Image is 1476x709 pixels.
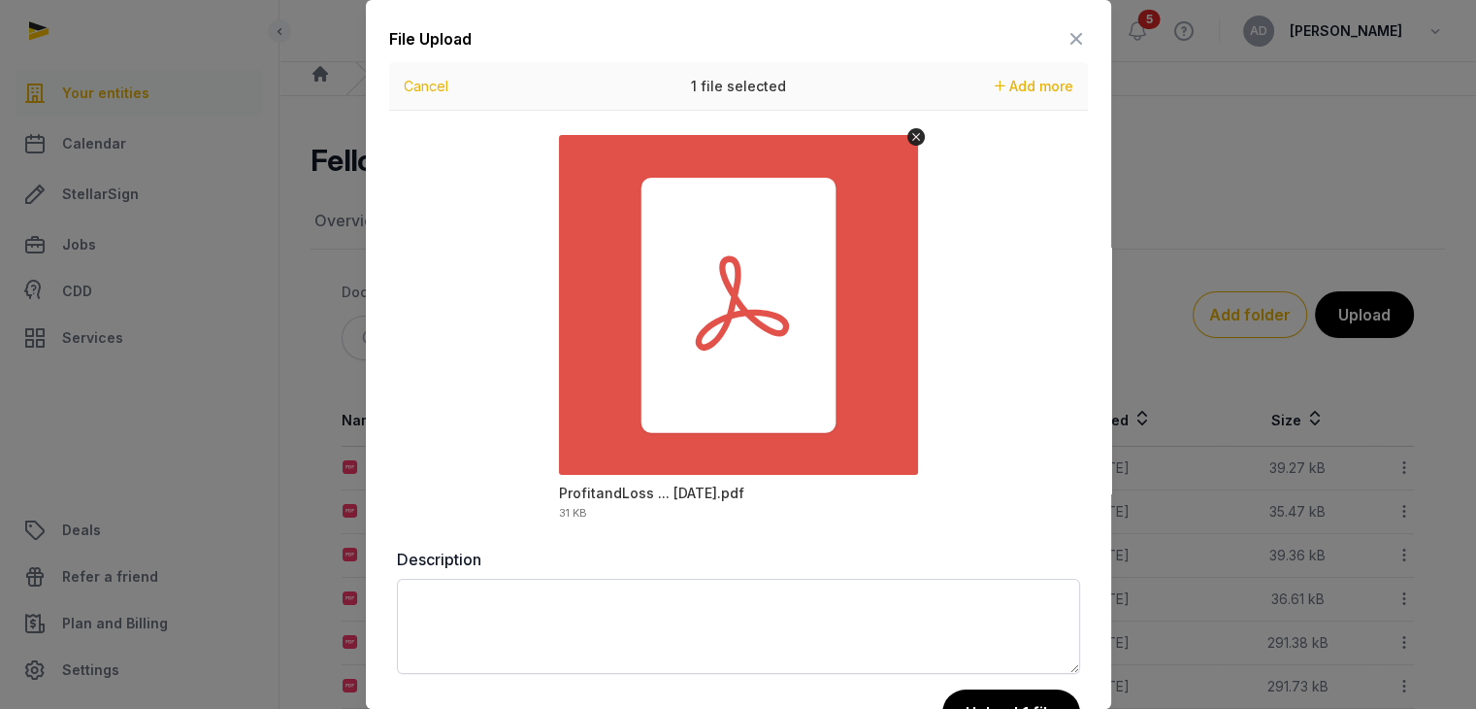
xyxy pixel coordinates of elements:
div: Uppy Dashboard [389,62,1088,548]
label: Description [397,548,1080,571]
div: 31 KB [559,508,587,519]
button: Remove file [907,128,925,146]
span: Add more [1009,78,1073,94]
div: File Upload [389,27,472,51]
button: Cancel [398,73,454,100]
div: 1 file selected [593,62,884,111]
iframe: Chat Widget [1128,485,1476,709]
div: ProfitandLoss Apr = Jun 2025.pdf [559,484,744,503]
button: Add more files [987,73,1081,100]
